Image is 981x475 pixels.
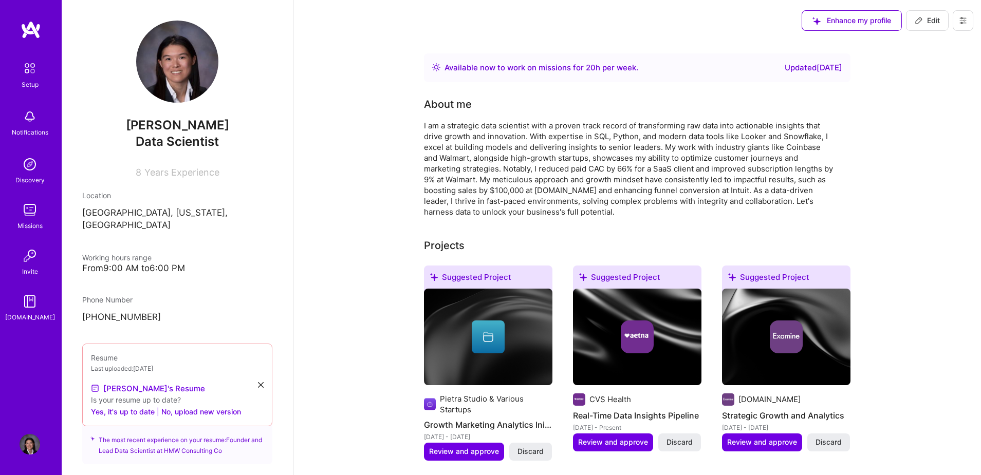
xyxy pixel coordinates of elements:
[722,422,850,433] div: [DATE] - [DATE]
[440,393,552,415] div: Pietra Studio & Various Startups
[12,127,48,138] div: Notifications
[589,394,631,405] div: CVS Health
[17,434,43,454] a: User Avatar
[91,353,118,362] span: Resume
[722,433,802,451] button: Review and approve
[573,422,701,433] div: [DATE] - Present
[722,409,850,422] h4: Strategic Growth and Analytics
[573,409,701,422] h4: Real-Time Data Insights Pipeline
[15,175,45,185] div: Discovery
[20,154,40,175] img: discovery
[722,289,850,385] img: cover
[573,289,701,385] img: cover
[157,406,159,417] span: |
[722,265,850,293] div: Suggested Project
[424,443,504,460] button: Review and approve
[658,433,701,451] button: Discard
[573,433,653,451] button: Review and approve
[20,200,40,220] img: teamwork
[812,17,821,25] i: icon SuggestedTeams
[667,437,693,447] span: Discard
[136,167,141,178] span: 8
[429,446,499,457] span: Review and approve
[144,167,219,178] span: Years Experience
[578,437,648,447] span: Review and approve
[136,21,218,103] img: User Avatar
[22,79,39,90] div: Setup
[22,266,38,277] div: Invite
[20,245,40,266] img: Invite
[816,437,842,447] span: Discard
[91,394,264,405] div: Is your resume up to date?
[20,106,40,127] img: bell
[509,443,552,460] button: Discard
[82,118,272,133] span: [PERSON_NAME]
[91,382,205,394] a: [PERSON_NAME]'s Resume
[728,273,736,281] i: icon SuggestedTeams
[91,363,264,374] div: Last uploaded: [DATE]
[432,63,440,71] img: Availability
[91,405,155,417] button: Yes, it's up to date
[424,398,436,410] img: Company logo
[430,273,438,281] i: icon SuggestedTeams
[621,320,654,353] img: Company logo
[727,437,797,447] span: Review and approve
[20,434,40,454] img: User Avatar
[82,190,272,201] div: Location
[19,58,41,79] img: setup
[802,10,902,31] button: Enhance my profile
[82,263,272,274] div: From 9:00 AM to 6:00 PM
[785,62,842,74] div: Updated [DATE]
[20,291,40,312] img: guide book
[722,393,734,406] img: Company logo
[738,394,801,405] div: [DOMAIN_NAME]
[573,393,585,406] img: Company logo
[82,311,272,324] p: [PHONE_NUMBER]
[161,405,241,417] button: No, upload new version
[82,207,272,232] p: [GEOGRAPHIC_DATA], [US_STATE], [GEOGRAPHIC_DATA]
[21,21,41,39] img: logo
[424,97,472,112] div: About me
[770,320,803,353] img: Company logo
[573,265,701,293] div: Suggested Project
[579,273,587,281] i: icon SuggestedTeams
[90,434,95,442] i: icon SuggestedTeams
[424,431,552,442] div: [DATE] - [DATE]
[812,15,891,26] span: Enhance my profile
[136,134,219,149] span: Data Scientist
[82,253,152,262] span: Working hours range
[82,420,272,464] div: The most recent experience on your resume: Founder and Lead Data Scientist at HMW Consulting Co
[807,433,850,451] button: Discard
[91,384,99,392] img: Resume
[517,446,544,457] span: Discard
[424,289,552,385] img: cover
[445,62,638,74] div: Available now to work on missions for h per week .
[424,418,552,431] h4: Growth Marketing Analytics Initiative
[424,120,835,217] div: I am a strategic data scientist with a proven track record of transforming raw data into actionab...
[5,312,55,322] div: [DOMAIN_NAME]
[17,220,43,231] div: Missions
[82,295,133,304] span: Phone Number
[586,63,596,72] span: 20
[906,10,949,31] button: Edit
[915,15,940,26] span: Edit
[424,265,552,293] div: Suggested Project
[424,238,465,253] div: Projects
[258,382,264,388] i: icon Close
